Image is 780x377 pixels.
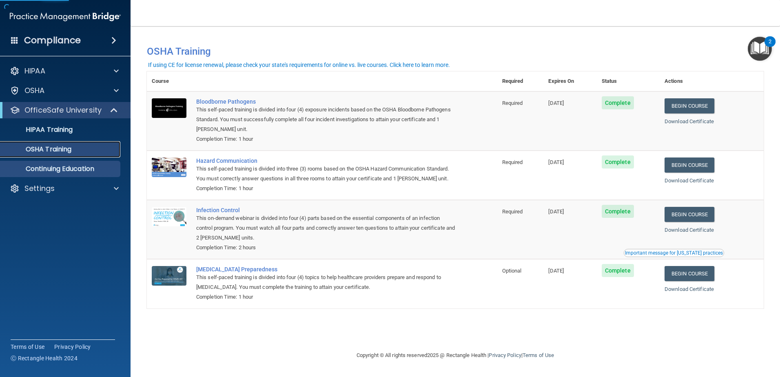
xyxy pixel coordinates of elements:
div: This on-demand webinar is divided into four (4) parts based on the essential components of an inf... [196,213,456,243]
div: 2 [769,42,771,52]
span: Complete [602,96,634,109]
span: Ⓒ Rectangle Health 2024 [11,354,78,362]
a: Terms of Use [11,343,44,351]
span: Optional [502,268,522,274]
a: Download Certificate [665,177,714,184]
th: Actions [660,71,764,91]
div: Completion Time: 1 hour [196,292,456,302]
div: Completion Time: 1 hour [196,134,456,144]
p: Settings [24,184,55,193]
span: Complete [602,155,634,169]
p: HIPAA Training [5,126,73,134]
div: Completion Time: 1 hour [196,184,456,193]
p: Continuing Education [5,165,117,173]
a: Hazard Communication [196,157,456,164]
span: [DATE] [548,159,564,165]
a: Privacy Policy [489,352,521,358]
a: [MEDICAL_DATA] Preparedness [196,266,456,273]
span: Complete [602,205,634,218]
img: PMB logo [10,9,121,25]
h4: OSHA Training [147,46,764,57]
a: HIPAA [10,66,119,76]
a: OSHA [10,86,119,95]
a: Download Certificate [665,227,714,233]
span: [DATE] [548,268,564,274]
th: Expires On [543,71,596,91]
button: If using CE for license renewal, please check your state's requirements for online vs. live cours... [147,61,451,69]
a: Bloodborne Pathogens [196,98,456,105]
a: Download Certificate [665,118,714,124]
a: Infection Control [196,207,456,213]
a: Begin Course [665,266,714,281]
span: [DATE] [548,100,564,106]
div: If using CE for license renewal, please check your state's requirements for online vs. live cours... [148,62,450,68]
span: [DATE] [548,208,564,215]
p: OSHA Training [5,145,71,153]
span: Required [502,208,523,215]
a: Begin Course [665,98,714,113]
div: This self-paced training is divided into three (3) rooms based on the OSHA Hazard Communication S... [196,164,456,184]
div: This self-paced training is divided into four (4) topics to help healthcare providers prepare and... [196,273,456,292]
a: Privacy Policy [54,343,91,351]
a: Terms of Use [523,352,554,358]
p: OfficeSafe University [24,105,102,115]
th: Course [147,71,191,91]
button: Open Resource Center, 2 new notifications [748,37,772,61]
div: Important message for [US_STATE] practices [625,251,723,255]
p: HIPAA [24,66,45,76]
a: OfficeSafe University [10,105,118,115]
h4: Compliance [24,35,81,46]
div: This self-paced training is divided into four (4) exposure incidents based on the OSHA Bloodborne... [196,105,456,134]
a: Download Certificate [665,286,714,292]
button: Read this if you are a dental practitioner in the state of CA [624,249,724,257]
p: OSHA [24,86,45,95]
a: Begin Course [665,157,714,173]
span: Required [502,159,523,165]
th: Status [597,71,660,91]
div: Copyright © All rights reserved 2025 @ Rectangle Health | | [306,342,604,368]
a: Settings [10,184,119,193]
a: Begin Course [665,207,714,222]
div: Completion Time: 2 hours [196,243,456,253]
th: Required [497,71,544,91]
span: Required [502,100,523,106]
span: Complete [602,264,634,277]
